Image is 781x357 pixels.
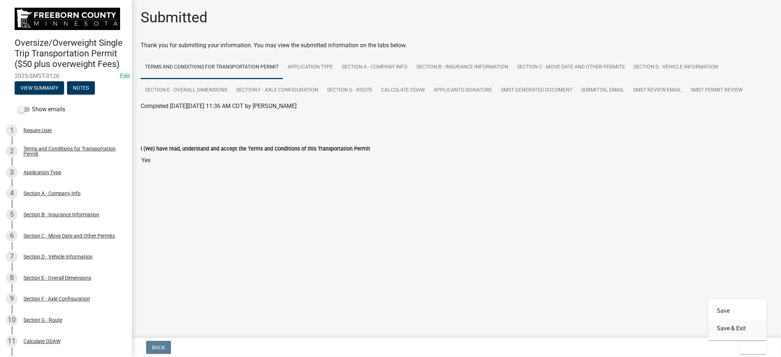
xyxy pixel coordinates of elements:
h4: Oversize/Overweight Single Trip Transportation Permit ($50 plus overweight Fees) [15,38,126,69]
div: 7 [6,251,18,263]
div: Application Type [23,170,61,175]
div: 3 [6,167,18,178]
div: Thank you for submitting your information. You may view the submitted information on the tabs below. [141,41,772,50]
div: 2 [6,145,18,157]
a: Section B - Insurance Information [412,56,513,79]
label: Show emails [18,105,65,114]
span: Exit [746,345,756,350]
h1: Submitted [141,9,208,26]
span: Back [152,345,165,350]
label: I (We) have read, understand and accept the Terms and Conditions of this Transportation Permit [141,146,370,152]
a: Section C - Move Date and Other Permits [513,56,629,79]
a: Edit [120,72,130,79]
a: Section A - Company Info [337,56,412,79]
button: Notes [67,81,95,94]
div: 4 [6,187,18,199]
button: View Summary [15,81,64,94]
div: Exit [708,299,767,340]
a: Terms and Conditions for Transportation Permit [141,56,283,79]
button: Back [146,341,171,354]
div: 9 [6,293,18,305]
div: Section A - Company Info [23,191,81,196]
div: Require User [23,128,52,133]
a: Application Type [283,56,337,79]
wm-modal-confirm: Notes [67,85,95,91]
a: Section E - Overall Dimensions [141,79,232,102]
div: 1 [6,124,18,136]
div: 5 [6,209,18,220]
div: Section F - Axle Configuration [23,296,90,301]
span: 2025-SMST-0126 [15,72,117,79]
wm-modal-confirm: Summary [15,85,64,91]
a: Calculate ODAW [377,79,429,102]
a: Section G - Route [323,79,377,102]
a: SMST Review Email [629,79,686,102]
a: Submittal Email [577,79,629,102]
button: Save & Exit [708,320,767,337]
div: Terms and Conditions for Transportation Permit [23,146,120,156]
div: 11 [6,335,18,347]
div: 8 [6,272,18,284]
div: Section G - Route [23,317,62,323]
wm-modal-confirm: Edit Application Number [120,72,130,79]
a: SMST Generated Document [497,79,577,102]
div: Section B - Insurance Information [23,212,99,217]
div: Section C - Move Date and Other Permits [23,233,115,238]
a: Section D - Vehicle Information [629,56,722,79]
div: Section D - Vehicle Information [23,254,93,259]
div: Section E - Overall Dimensions [23,275,91,280]
div: 6 [6,230,18,242]
div: Calculate ODAW [23,339,60,344]
img: Freeborn County, Minnesota [15,8,120,30]
div: 10 [6,314,18,326]
a: Section F - Axle Configuration [232,79,323,102]
a: SMST Permit Review [686,79,747,102]
span: Completed [DATE][DATE] 11:36 AM CDT by [PERSON_NAME] [141,103,297,109]
button: Exit [740,341,767,354]
button: Save [708,302,767,320]
a: Applicants Signature [429,79,497,102]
